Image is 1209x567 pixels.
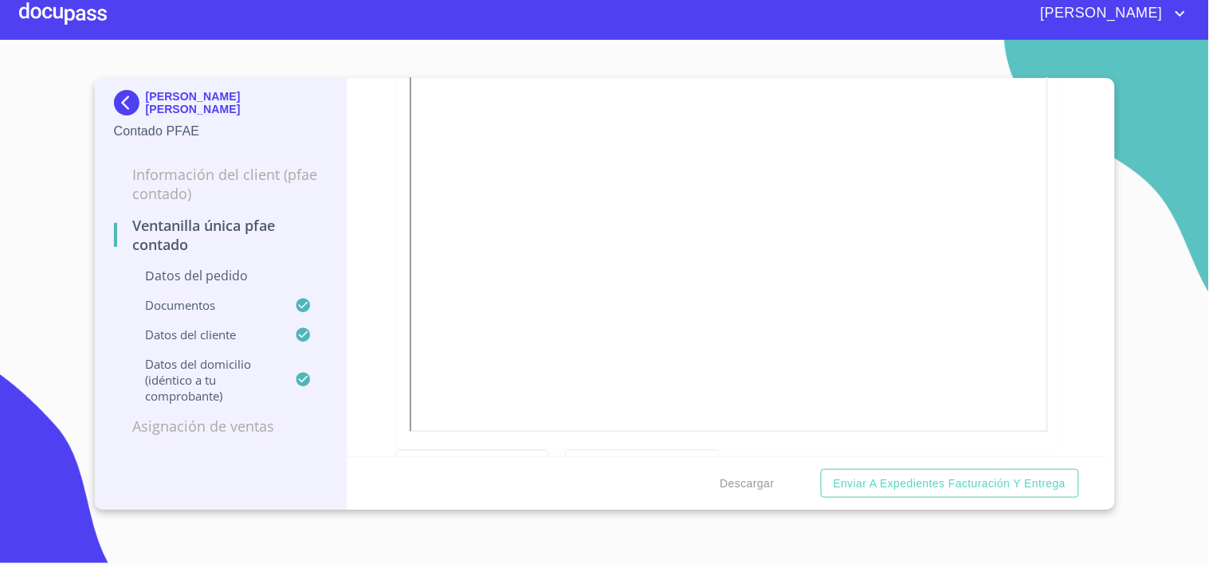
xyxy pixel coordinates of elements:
[114,327,296,342] p: Datos del cliente
[114,267,328,284] p: Datos del pedido
[114,416,328,436] p: Asignación de Ventas
[114,90,146,115] img: Docupass spot blue
[146,90,328,115] p: [PERSON_NAME] [PERSON_NAME]
[834,474,1066,494] span: Enviar a Expedientes Facturación y Entrega
[720,474,775,494] span: Descargar
[821,469,1079,499] button: Enviar a Expedientes Facturación y Entrega
[410,4,1048,432] iframe: Identificación Oficial
[114,297,296,313] p: Documentos
[114,216,328,254] p: Ventanilla única PFAE contado
[114,165,328,203] p: Información del Client (PFAE contado)
[114,122,328,141] p: Contado PFAE
[714,469,781,499] button: Descargar
[397,451,548,547] img: Identificación Oficial
[1029,1,1171,26] span: [PERSON_NAME]
[114,356,296,404] p: Datos del domicilio (idéntico a tu comprobante)
[114,90,328,122] div: [PERSON_NAME] [PERSON_NAME]
[1029,1,1190,26] button: account of current user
